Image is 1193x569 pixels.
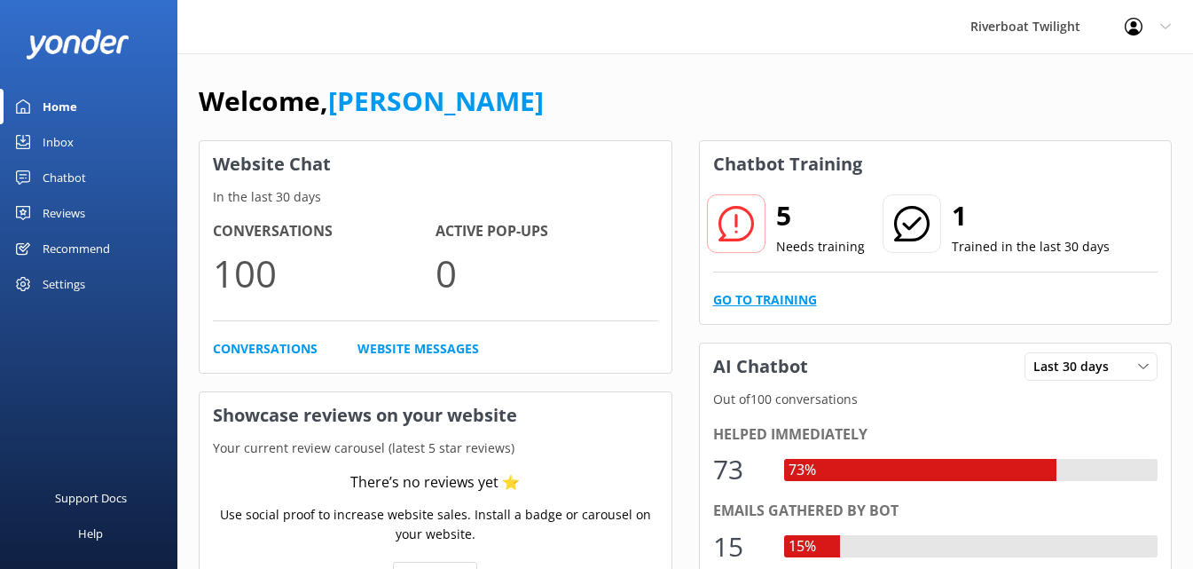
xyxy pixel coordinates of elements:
[784,535,820,558] div: 15%
[713,290,817,310] a: Go to Training
[213,243,436,303] p: 100
[713,448,766,491] div: 73
[713,500,1158,523] div: Emails gathered by bot
[200,141,671,187] h3: Website Chat
[700,390,1172,409] p: Out of 100 conversations
[357,339,479,359] a: Website Messages
[43,231,110,266] div: Recommend
[436,220,658,243] h4: Active Pop-ups
[213,339,318,359] a: Conversations
[43,124,74,160] div: Inbox
[213,505,658,545] p: Use social proof to increase website sales. Install a badge or carousel on your website.
[784,459,820,482] div: 73%
[952,237,1110,257] p: Trained in the last 30 days
[713,526,766,568] div: 15
[713,423,1158,447] div: Helped immediately
[700,141,875,187] h3: Chatbot Training
[200,439,671,458] p: Your current review carousel (latest 5 star reviews)
[43,266,85,302] div: Settings
[436,243,658,303] p: 0
[78,516,103,551] div: Help
[43,89,77,124] div: Home
[776,237,865,257] p: Needs training
[200,392,671,439] h3: Showcase reviews on your website
[200,187,671,207] p: In the last 30 days
[350,471,520,494] div: There’s no reviews yet ⭐
[199,80,544,122] h1: Welcome,
[27,29,129,59] img: yonder-white-logo.png
[43,195,85,231] div: Reviews
[952,194,1110,237] h2: 1
[43,160,86,195] div: Chatbot
[776,194,865,237] h2: 5
[700,344,821,390] h3: AI Chatbot
[1033,357,1119,376] span: Last 30 days
[55,480,127,516] div: Support Docs
[213,220,436,243] h4: Conversations
[328,83,544,119] a: [PERSON_NAME]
